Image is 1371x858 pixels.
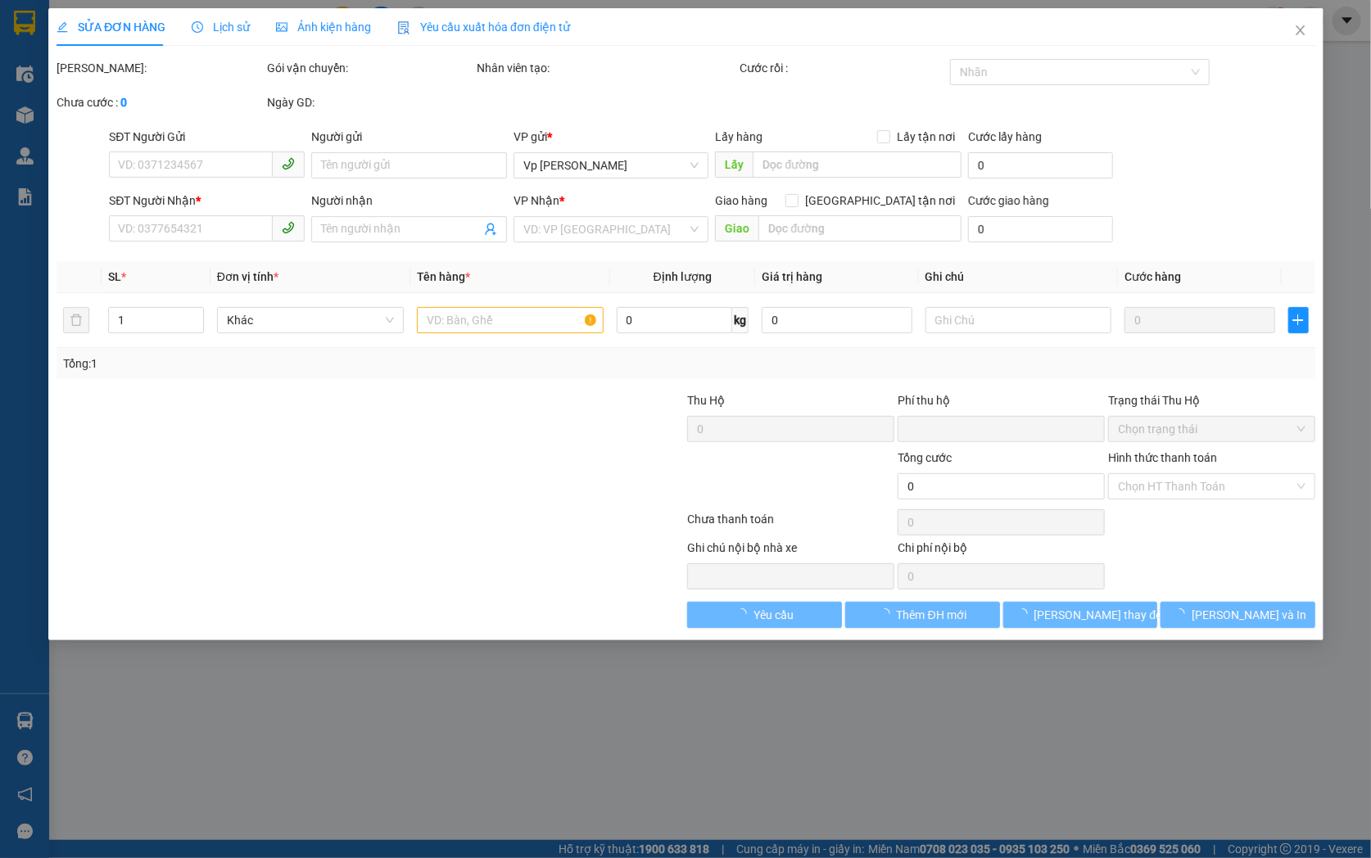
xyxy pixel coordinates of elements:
[416,307,603,333] input: VD: Bàn, Ghế
[266,93,473,111] div: Ngày GD:
[1124,307,1275,333] input: 0
[687,394,725,407] span: Thu Hộ
[968,130,1042,143] label: Cước lấy hàng
[192,20,250,34] span: Lịch sử
[1034,606,1165,624] span: [PERSON_NAME] thay đổi
[799,192,962,210] span: [GEOGRAPHIC_DATA] tận nơi
[192,21,203,33] span: clock-circle
[898,451,952,464] span: Tổng cước
[898,539,1105,563] div: Chi phí nội bộ
[107,270,120,283] span: SL
[57,21,68,33] span: edit
[1289,314,1308,327] span: plus
[1192,606,1306,624] span: [PERSON_NAME] và In
[925,307,1111,333] input: Ghi Chú
[311,128,507,146] div: Người gửi
[1108,391,1315,409] div: Trạng thái Thu Hộ
[226,308,393,332] span: Khác
[898,391,1105,416] div: Phí thu hộ
[311,192,507,210] div: Người nhận
[57,93,264,111] div: Chưa cước :
[753,606,794,624] span: Yêu cầu
[715,130,762,143] span: Lấy hàng
[896,606,966,624] span: Thêm ĐH mới
[109,192,305,210] div: SĐT Người Nhận
[63,354,530,373] div: Tổng: 1
[397,20,570,34] span: Yêu cầu xuất hóa đơn điện tử
[1288,307,1309,333] button: plus
[732,307,749,333] span: kg
[276,21,287,33] span: picture
[513,128,708,146] div: VP gửi
[282,221,295,234] span: phone
[57,59,264,77] div: [PERSON_NAME]:
[890,128,962,146] span: Lấy tận nơi
[282,157,295,170] span: phone
[968,152,1113,178] input: Cước lấy hàng
[740,59,947,77] div: Cước rồi :
[1293,24,1306,37] span: close
[216,270,278,283] span: Đơn vị tính
[1277,8,1323,54] button: Close
[1124,270,1181,283] span: Cước hàng
[715,194,767,207] span: Giao hàng
[63,307,89,333] button: delete
[715,151,753,178] span: Lấy
[1161,602,1315,628] button: [PERSON_NAME] và In
[685,510,896,539] div: Chưa thanh toán
[753,151,961,178] input: Dọc đường
[1002,602,1157,628] button: [PERSON_NAME] thay đổi
[968,194,1049,207] label: Cước giao hàng
[483,223,496,236] span: user-add
[715,215,758,242] span: Giao
[276,20,371,34] span: Ảnh kiện hàng
[109,128,305,146] div: SĐT Người Gửi
[968,216,1113,242] input: Cước giao hàng
[918,261,1118,293] th: Ghi chú
[1016,608,1034,620] span: loading
[523,153,699,178] span: Vp Lê Hoàn
[477,59,736,77] div: Nhân viên tạo:
[397,21,410,34] img: icon
[687,602,842,628] button: Yêu cầu
[1118,417,1305,441] span: Chọn trạng thái
[57,20,165,34] span: SỬA ĐƠN HÀNG
[878,608,896,620] span: loading
[120,96,127,109] b: 0
[845,602,1000,628] button: Thêm ĐH mới
[687,539,894,563] div: Ghi chú nội bộ nhà xe
[416,270,469,283] span: Tên hàng
[653,270,711,283] span: Định lượng
[1174,608,1192,620] span: loading
[758,215,961,242] input: Dọc đường
[513,194,559,207] span: VP Nhận
[762,270,822,283] span: Giá trị hàng
[735,608,753,620] span: loading
[266,59,473,77] div: Gói vận chuyển:
[1108,451,1217,464] label: Hình thức thanh toán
